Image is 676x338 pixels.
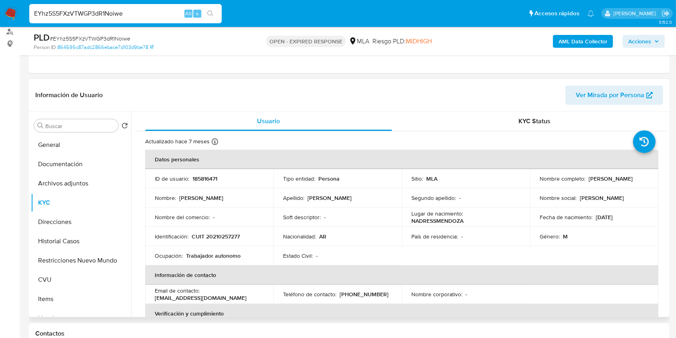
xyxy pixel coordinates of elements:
button: Acciones [623,35,665,48]
b: Person ID [34,44,56,51]
p: AR [319,233,326,240]
p: - [466,291,467,298]
button: General [31,135,131,155]
p: Nombre social : [540,194,577,202]
span: Usuario [257,116,280,126]
button: KYC [31,193,131,212]
p: Nombre corporativo : [411,291,462,298]
button: CVU [31,270,131,289]
span: 3.152.0 [659,19,672,25]
p: - [461,233,463,240]
p: Género : [540,233,560,240]
p: Sitio : [411,175,423,182]
p: patricia.mayol@mercadolibre.com [613,10,659,17]
p: Estado Civil : [283,252,313,259]
span: Riesgo PLD: [372,37,432,46]
button: search-icon [202,8,219,19]
button: Archivos adjuntos [31,174,131,193]
div: MLA [349,37,369,46]
p: Tipo entidad : [283,175,315,182]
span: Alt [185,10,192,17]
span: Accesos rápidos [534,9,579,18]
p: Identificación : [155,233,188,240]
span: # EYhz5S5FXzVTWGP3dR1Noiwe [50,35,130,43]
button: Restricciones Nuevo Mundo [31,251,131,270]
p: Nombre : [155,194,176,202]
p: Persona [318,175,340,182]
p: Segundo apellido : [411,194,456,202]
a: Salir [662,9,670,18]
th: Datos personales [145,150,658,169]
p: - [459,194,461,202]
p: [EMAIL_ADDRESS][DOMAIN_NAME] [155,294,247,301]
input: Buscar [45,122,115,130]
p: Ocupación : [155,252,183,259]
button: Historial Casos [31,232,131,251]
button: Items [31,289,131,309]
button: AML Data Collector [553,35,613,48]
p: Trabajador autonomo [186,252,241,259]
p: Lugar de nacimiento : [411,210,463,217]
button: Ver Mirada por Persona [565,86,663,105]
b: PLD [34,31,50,44]
a: 864595c87adc2866ebace7d103d9be78 [57,44,154,51]
p: [PHONE_NUMBER] [340,291,389,298]
p: ID de usuario : [155,175,189,182]
p: [PERSON_NAME] [179,194,223,202]
h1: Información de Usuario [35,91,103,99]
h1: Contactos [35,330,663,338]
span: Acciones [628,35,651,48]
p: Actualizado hace 7 meses [145,138,210,145]
p: - [316,252,318,259]
p: País de residencia : [411,233,458,240]
span: KYC Status [518,116,551,126]
p: M [563,233,568,240]
p: Nombre completo : [540,175,585,182]
a: Notificaciones [587,10,594,17]
p: MLA [426,175,437,182]
span: MIDHIGH [406,37,432,46]
p: Nombre del comercio : [155,214,210,221]
button: Direcciones [31,212,131,232]
button: Buscar [37,122,44,129]
p: CUIT 20210257277 [192,233,240,240]
p: [PERSON_NAME] [589,175,633,182]
b: AML Data Collector [559,35,607,48]
p: - [213,214,215,221]
p: Apellido : [283,194,304,202]
span: s [196,10,198,17]
p: Nacionalidad : [283,233,316,240]
p: [PERSON_NAME] [580,194,624,202]
button: Documentación [31,155,131,174]
p: 185816471 [192,175,217,182]
p: [DATE] [596,214,613,221]
button: Lista Interna [31,309,131,328]
span: Ver Mirada por Persona [576,86,644,105]
p: Soft descriptor : [283,214,321,221]
p: NADRESSMENDOZA [411,217,463,224]
input: Buscar usuario o caso... [29,8,222,19]
p: Fecha de nacimiento : [540,214,593,221]
p: Teléfono de contacto : [283,291,336,298]
p: [PERSON_NAME] [308,194,352,202]
th: Información de contacto [145,265,658,285]
button: Volver al orden por defecto [121,122,128,131]
p: - [324,214,326,221]
p: OPEN - EXPIRED RESPONSE [266,36,346,47]
p: Email de contacto : [155,287,200,294]
th: Verificación y cumplimiento [145,304,658,323]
